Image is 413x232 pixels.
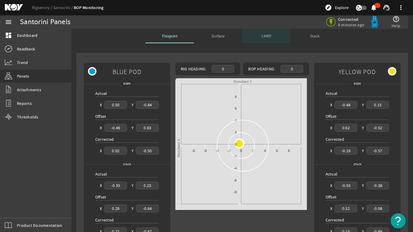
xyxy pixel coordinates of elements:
[235,107,237,110] text: 6
[394,0,408,15] button: more_vert
[95,194,106,200] span: Offset
[136,147,159,154] div: -0.50
[100,205,102,211] div: X
[136,182,159,189] div: 0.23
[391,213,406,228] button: Open Resource Center
[339,65,376,79] span: YELLOW POD
[120,161,134,167] span: Stack
[104,101,127,108] div: 0.50
[326,217,344,223] span: Corrected
[132,148,134,154] div: Y
[330,205,332,211] div: X
[326,171,338,177] span: Actual
[132,182,134,188] div: Y
[330,102,332,108] div: X
[211,34,225,38] span: Surface
[370,4,377,11] mat-icon: notifications
[5,32,12,39] mat-icon: dashboard
[100,148,102,154] div: X
[17,87,41,93] span: Attachments
[132,125,134,131] div: Y
[338,17,364,22] span: Connected
[17,222,62,228] span: Product Documentation
[362,182,364,188] div: Y
[288,149,290,153] text: 8
[136,205,159,212] div: -0.64
[100,102,102,108] div: X
[136,124,159,131] div: 0.63
[310,34,320,38] span: Stack
[216,149,219,153] text: -4
[326,137,344,142] span: Corrected
[262,34,272,38] span: LMRP
[95,137,114,142] span: Corrected
[112,65,141,79] span: BLUE POD
[235,95,237,98] text: 8
[120,81,133,87] span: Riser
[369,16,381,28] img: Bluepod.svg
[95,91,107,96] span: Actual
[335,5,349,11] span: Explore
[362,125,364,131] div: Y
[20,19,70,25] div: Santorini Panels
[392,15,400,23] mat-icon: help_outline
[17,73,29,79] span: Panels
[132,102,134,108] div: Y
[362,148,364,154] div: Y
[326,194,337,200] span: Offset
[350,161,364,167] span: Stack
[326,114,337,119] span: Offset
[246,66,278,72] div: BOP Heading:
[95,114,106,119] span: Offset
[162,34,177,38] span: Flexjoint
[351,81,364,87] span: Riser
[366,182,389,189] div: -0.38
[17,46,35,52] span: Readback
[100,182,102,188] div: X
[235,119,237,122] text: 4
[212,65,234,72] div: 0
[104,205,127,212] div: 0.28
[326,91,338,96] span: Actual
[17,114,38,120] span: Thresholds
[234,80,252,83] text: Resultant Y
[204,149,207,153] text: -6
[234,179,237,182] text: -6
[338,22,364,27] span: 8 minutes ago
[234,190,237,194] text: -8
[178,66,209,72] div: Rig Heading:
[104,182,127,189] div: -0.35
[366,147,389,154] div: -0.57
[32,5,53,10] a: Rigsentry
[335,101,357,108] div: -0.48
[335,205,357,212] div: 0.32
[17,32,37,38] span: Dashboard
[104,147,127,154] div: 0.02
[362,102,364,108] div: Y
[53,5,74,10] a: Santorini
[325,4,332,11] mat-icon: explore
[276,149,278,153] text: 6
[5,18,12,26] mat-icon: menu
[330,125,332,131] div: X
[132,205,134,211] div: Y
[392,23,400,29] span: Help
[17,100,32,106] span: Reports
[177,139,180,157] text: Resultant X
[366,124,389,131] div: -0.52
[335,124,357,131] div: 0.62
[383,4,390,11] mat-icon: support_agent
[335,182,357,189] div: -0.03
[192,149,195,153] text: -8
[366,101,389,108] div: 0.15
[17,60,28,66] span: Trend
[100,125,102,131] div: X
[95,217,114,223] span: Corrected
[362,205,364,211] div: Y
[74,5,104,11] a: BOP Monitoring
[95,171,107,177] span: Actual
[330,148,332,154] div: X
[281,65,303,72] div: 0
[136,101,159,108] div: -0.84
[330,182,332,188] div: X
